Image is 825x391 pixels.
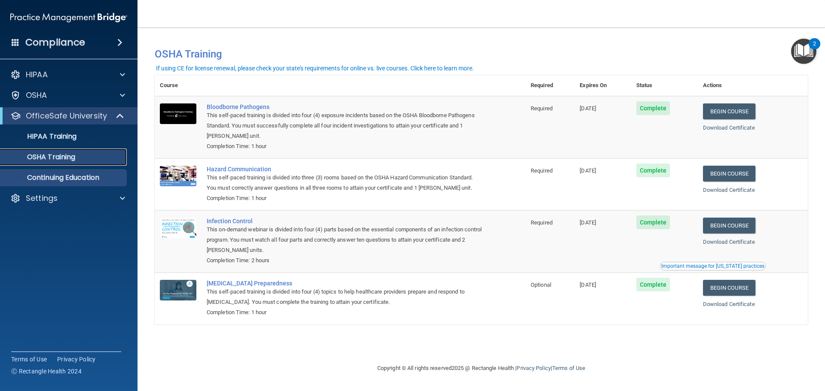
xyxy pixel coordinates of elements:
a: Privacy Policy [516,365,550,371]
a: Begin Course [703,218,755,233]
a: Settings [10,193,125,203]
span: Complete [636,278,670,291]
div: Important message for [US_STATE] practices [661,264,764,269]
h4: Compliance [25,36,85,48]
th: Course [155,75,202,96]
a: Download Certificate [703,124,755,131]
span: [DATE] [580,167,596,174]
a: [MEDICAL_DATA] Preparedness [207,280,483,287]
img: PMB logo [10,9,127,26]
div: Completion Time: 2 hours [207,255,483,266]
div: If using CE for license renewal, please check your state's requirements for online vs. live cours... [156,65,474,71]
a: Download Certificate [703,187,755,193]
div: This self-paced training is divided into four (4) exposure incidents based on the OSHA Bloodborne... [207,110,483,141]
span: Ⓒ Rectangle Health 2024 [11,367,82,376]
a: Terms of Use [552,365,585,371]
a: HIPAA [10,70,125,80]
a: Begin Course [703,166,755,182]
a: Begin Course [703,280,755,296]
span: Required [531,219,553,226]
th: Expires On [574,75,631,96]
div: Completion Time: 1 hour [207,141,483,152]
div: Completion Time: 1 hour [207,307,483,318]
a: Download Certificate [703,301,755,307]
div: Completion Time: 1 hour [207,193,483,203]
div: This self-paced training is divided into three (3) rooms based on the OSHA Hazard Communication S... [207,173,483,193]
span: Optional [531,282,551,288]
span: Complete [636,164,670,177]
p: HIPAA [26,70,48,80]
a: OfficeSafe University [10,111,125,121]
p: Settings [26,193,58,203]
h4: OSHA Training [155,48,808,60]
p: Continuing Education [6,173,123,182]
span: Required [531,167,553,174]
a: Bloodborne Pathogens [207,103,483,110]
div: Copyright © All rights reserved 2025 @ Rectangle Health | | [324,355,638,382]
div: This on-demand webinar is divided into four (4) parts based on the essential components of an inf... [207,224,483,255]
span: [DATE] [580,219,596,226]
a: Privacy Policy [57,355,96,364]
div: This self-paced training is divided into four (4) topics to help healthcare providers prepare and... [207,287,483,307]
button: If using CE for license renewal, please check your state's requirements for online vs. live cours... [155,64,475,73]
p: OSHA Training [6,153,75,161]
button: Open Resource Center, 2 new notifications [791,39,816,64]
a: Begin Course [703,103,755,119]
span: [DATE] [580,105,596,112]
p: OSHA [26,90,47,100]
th: Required [526,75,574,96]
span: Complete [636,215,670,229]
th: Status [631,75,698,96]
a: Download Certificate [703,239,755,245]
a: OSHA [10,90,125,100]
span: Required [531,105,553,112]
th: Actions [698,75,808,96]
p: HIPAA Training [6,132,76,141]
a: Infection Control [207,218,483,224]
a: Terms of Use [11,355,47,364]
span: [DATE] [580,282,596,288]
span: Complete [636,101,670,115]
a: Hazard Communication [207,166,483,173]
p: OfficeSafe University [26,111,107,121]
div: 2 [813,44,816,55]
button: Read this if you are a dental practitioner in the state of CA [660,262,766,270]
